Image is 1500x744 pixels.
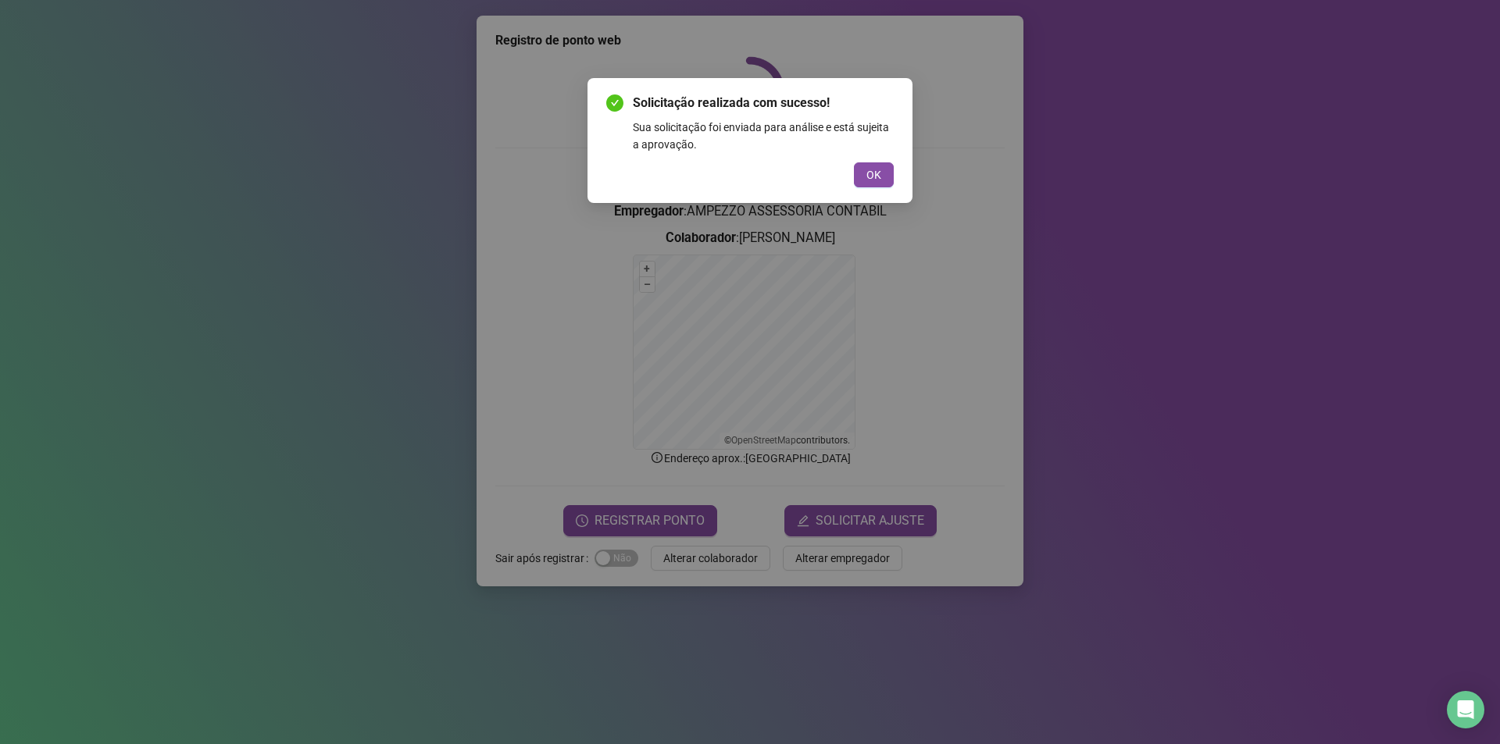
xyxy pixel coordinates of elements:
div: Sua solicitação foi enviada para análise e está sujeita a aprovação. [633,119,894,153]
span: OK [866,166,881,183]
div: Open Intercom Messenger [1447,691,1484,728]
button: OK [854,162,894,187]
span: check-circle [606,94,623,112]
span: Solicitação realizada com sucesso! [633,94,894,112]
